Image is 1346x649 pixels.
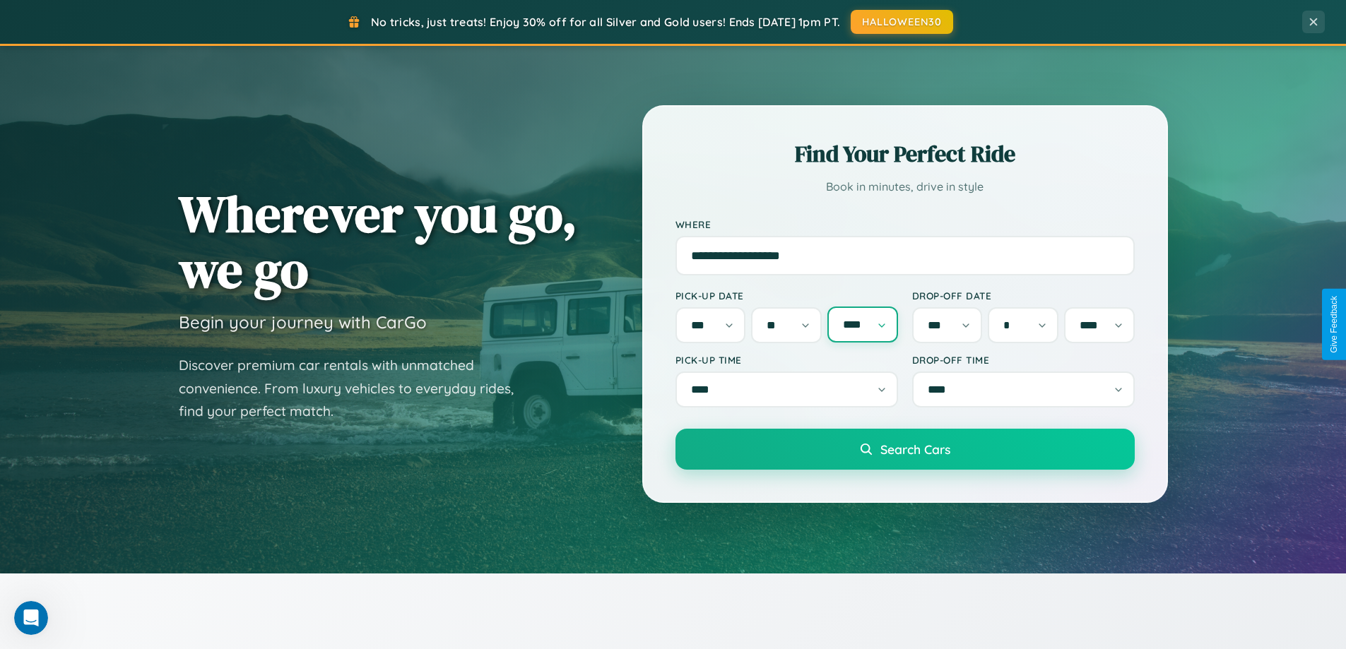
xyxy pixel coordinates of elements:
p: Discover premium car rentals with unmatched convenience. From luxury vehicles to everyday rides, ... [179,354,532,423]
label: Drop-off Time [912,354,1135,366]
h2: Find Your Perfect Ride [675,138,1135,169]
p: Book in minutes, drive in style [675,177,1135,197]
span: No tricks, just treats! Enjoy 30% off for all Silver and Gold users! Ends [DATE] 1pm PT. [371,15,840,29]
div: Give Feedback [1329,296,1339,353]
label: Where [675,218,1135,230]
iframe: Intercom live chat [14,601,48,635]
label: Drop-off Date [912,290,1135,302]
label: Pick-up Date [675,290,898,302]
h1: Wherever you go, we go [179,186,577,297]
h3: Begin your journey with CarGo [179,311,427,333]
button: Search Cars [675,429,1135,470]
span: Search Cars [880,441,950,457]
label: Pick-up Time [675,354,898,366]
button: HALLOWEEN30 [851,10,953,34]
